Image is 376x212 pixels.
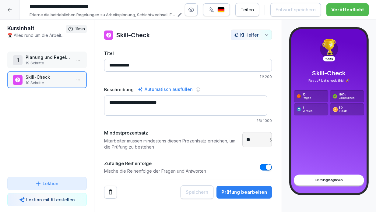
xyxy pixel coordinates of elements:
p: 1 [303,106,313,109]
div: 1 [13,55,23,65]
div: Teilen [241,6,254,13]
img: de.svg [217,7,225,13]
label: Titel [104,50,272,56]
p: Versuch [303,110,313,113]
p: Punkte [339,110,347,113]
img: trophy.png [319,37,338,56]
input: Passing Score [243,132,262,147]
button: Prüfung bearbeiten [216,186,272,199]
p: Skill-Check [308,70,350,77]
p: Zu bestehen [339,96,355,100]
button: Lektion [7,177,87,190]
div: Prüfung beginnen [294,175,364,185]
button: KI Helfer [231,30,272,40]
div: % [262,132,282,147]
div: KI Helfer [234,32,269,38]
div: 1Planung und Regelungen19 Schritte [7,52,87,68]
p: 11 min [75,26,85,32]
p: Mitarbeiter müssen mindestens diesen Prozentsatz erreichen, um die Prüfung zu bestehen [104,138,240,150]
img: assessment_attempt.svg [297,107,301,112]
p: 📅 Alles rund um die Arbeitszeit [7,32,66,38]
p: Prüfung [323,56,335,62]
p: Skill-Check [26,74,71,80]
p: 11 / 200 [104,74,272,80]
div: Automatisch ausfüllen [137,86,194,93]
img: assessment_question.svg [297,94,301,99]
div: Prüfung bearbeiten [221,189,267,196]
div: Skill-Check10 Schritte [7,71,87,88]
p: Mische die Reihenfolge der Fragen und Antworten [104,168,206,174]
h1: Kursinhalt [7,25,66,32]
img: assessment_coin.svg [333,107,338,112]
div: Veröffentlicht [331,6,364,13]
button: Veröffentlicht [326,3,369,16]
p: Ready? Let’s rock this! 🚀 [308,78,350,83]
p: Fragen [303,96,311,100]
p: 26 / 1000 [104,118,272,124]
button: Entwurf speichern [270,3,321,16]
label: Beschreibung [104,86,134,93]
img: assessment_check.svg [333,94,337,99]
p: 50 [339,106,347,109]
p: Mindestprozentsatz [104,130,240,137]
div: Entwurf speichern [276,6,316,13]
p: 80 % [339,93,355,96]
div: Speichern [186,189,208,196]
p: Planung und Regelungen [26,54,71,60]
p: 10 Schritte [26,80,71,86]
button: Teilen [235,3,259,16]
p: Erlerne die betrieblichen Regelungen zu Arbeitsplanung, Schichtwechsel, Ferien, Zeiterfassung, Pa... [30,12,176,18]
p: 10 [303,93,311,96]
button: Remove [104,186,117,199]
button: Speichern [181,185,213,199]
button: Lektion mit KI erstellen [7,193,87,206]
p: Lektion [43,180,58,187]
h1: Skill-Check [116,31,150,40]
p: Zufällige Reihenfolge [104,160,206,167]
p: 19 Schritte [26,60,71,66]
p: Lektion mit KI erstellen [26,196,75,203]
